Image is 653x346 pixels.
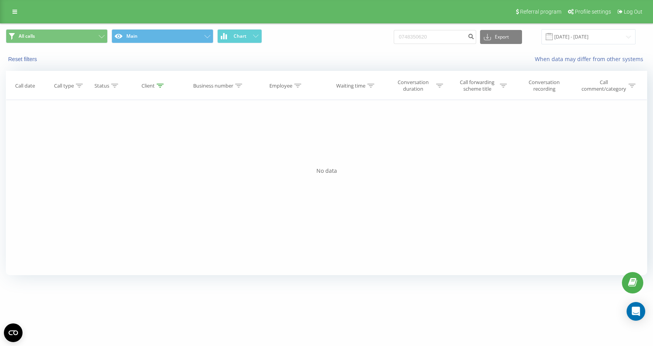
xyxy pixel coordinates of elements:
[4,323,23,342] button: Open CMP widget
[217,29,262,43] button: Chart
[624,9,643,15] span: Log Out
[19,33,35,39] span: All calls
[112,29,213,43] button: Main
[480,30,522,44] button: Export
[581,79,627,92] div: Call comment/category
[6,56,41,63] button: Reset filters
[94,83,109,89] div: Status
[15,83,35,89] div: Call date
[520,9,561,15] span: Referral program
[456,79,498,92] div: Call forwarding scheme title
[6,29,108,43] button: All calls
[575,9,611,15] span: Profile settings
[54,83,74,89] div: Call type
[269,83,292,89] div: Employee
[141,83,155,89] div: Client
[6,167,647,175] div: No data
[535,55,647,63] a: When data may differ from other systems
[519,79,569,92] div: Conversation recording
[393,79,434,92] div: Conversation duration
[627,302,645,321] div: Open Intercom Messenger
[234,33,246,39] span: Chart
[394,30,476,44] input: Search by number
[336,83,365,89] div: Waiting time
[193,83,233,89] div: Business number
